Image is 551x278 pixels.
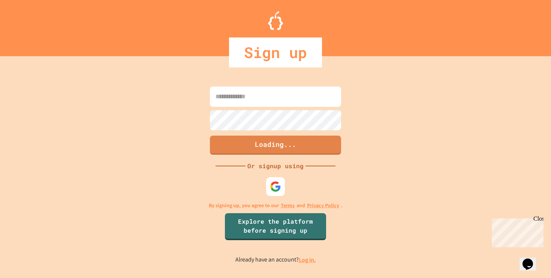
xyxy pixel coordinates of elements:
div: Or signup using [246,161,305,170]
iframe: chat widget [520,248,544,271]
p: Already have an account? [235,255,316,265]
p: By signing up, you agree to our and . [209,202,343,209]
iframe: chat widget [489,215,544,247]
div: Chat with us now!Close [3,3,52,48]
img: Logo.svg [268,11,283,30]
a: Log in. [299,256,316,264]
a: Privacy Policy [307,202,339,209]
a: Terms [281,202,295,209]
button: Loading... [210,136,341,155]
a: Explore the platform before signing up [225,213,326,240]
img: google-icon.svg [270,181,281,192]
div: Sign up [229,37,322,67]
